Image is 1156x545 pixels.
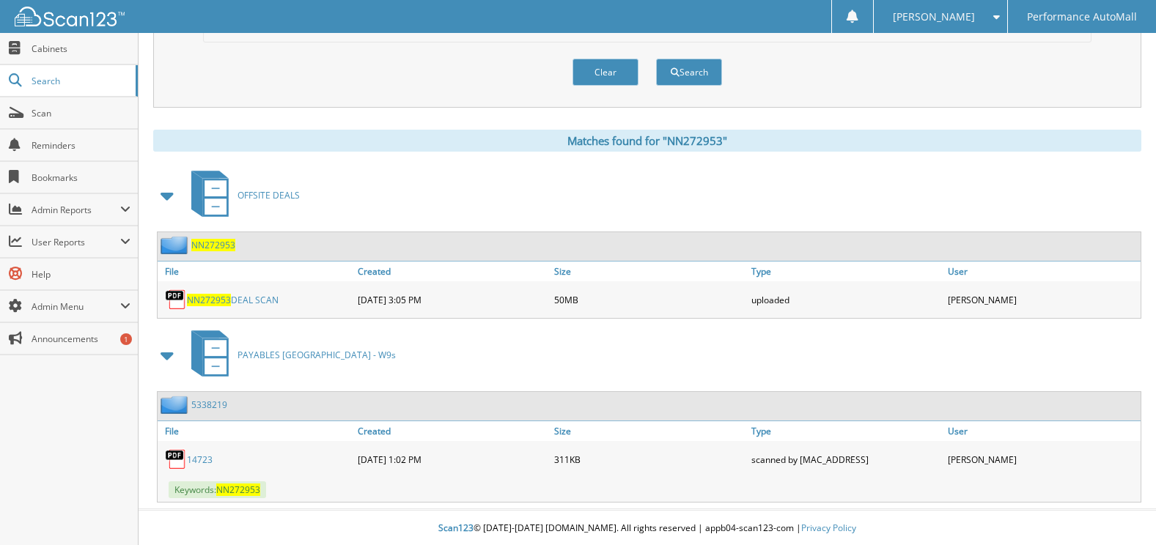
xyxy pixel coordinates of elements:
[944,445,1141,474] div: [PERSON_NAME]
[32,107,130,119] span: Scan
[551,285,747,314] div: 50MB
[354,421,551,441] a: Created
[191,398,227,411] a: 5338219
[354,285,551,314] div: [DATE] 3:05 PM
[748,285,944,314] div: uploaded
[32,268,130,281] span: Help
[801,522,856,534] a: Privacy Policy
[32,333,130,345] span: Announcements
[32,42,130,55] span: Cabinets
[120,333,132,345] div: 1
[573,59,638,86] button: Clear
[748,262,944,281] a: Type
[944,421,1141,441] a: User
[187,294,279,306] a: NN272953DEAL SCAN
[32,139,130,152] span: Reminders
[32,75,128,87] span: Search
[238,189,300,201] span: OFFSITE DEALS
[161,236,191,254] img: folder2.png
[15,7,125,26] img: scan123-logo-white.svg
[893,12,975,21] span: [PERSON_NAME]
[551,445,747,474] div: 311KB
[354,262,551,281] a: Created
[169,481,266,498] span: Keywords:
[944,285,1141,314] div: [PERSON_NAME]
[165,448,187,470] img: PDF.png
[165,289,187,311] img: PDF.png
[32,300,120,313] span: Admin Menu
[32,236,120,248] span: User Reports
[551,421,747,441] a: Size
[183,166,300,224] a: OFFSITE DEALS
[158,262,354,281] a: File
[183,326,396,384] a: PAYABLES [GEOGRAPHIC_DATA] - W9s
[161,396,191,414] img: folder2.png
[656,59,722,86] button: Search
[153,130,1141,152] div: Matches found for "NN272953"
[354,445,551,474] div: [DATE] 1:02 PM
[1027,12,1137,21] span: Performance AutoMall
[32,171,130,184] span: Bookmarks
[551,262,747,281] a: Size
[748,445,944,474] div: scanned by [MAC_ADDRESS]
[191,239,235,251] a: NN272953
[238,349,396,361] span: PAYABLES [GEOGRAPHIC_DATA] - W9s
[187,294,231,306] span: NN272953
[32,204,120,216] span: Admin Reports
[158,421,354,441] a: File
[216,483,260,496] span: NN272953
[438,522,474,534] span: Scan123
[944,262,1141,281] a: User
[187,453,213,466] a: 14723
[748,421,944,441] a: Type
